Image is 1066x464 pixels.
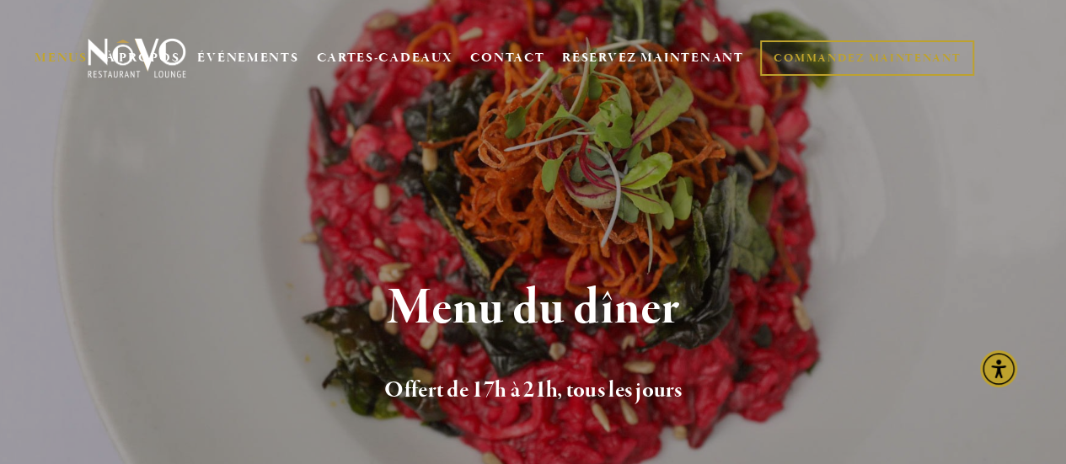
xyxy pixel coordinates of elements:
a: CONTACT [470,42,544,74]
font: CONTACT [470,50,544,67]
font: COMMANDEZ MAINTENANT [774,51,961,66]
a: MENUS [35,50,88,67]
font: Menu du dîner [388,276,679,340]
div: Menu d'accessibilité [980,350,1017,387]
font: CARTES-CADEAUX [316,50,453,67]
font: RÉSERVEZ MAINTENANT [562,50,743,67]
a: CARTES-CADEAUX [316,42,453,74]
a: COMMANDEZ MAINTENANT [760,40,974,76]
font: Offert de 17h à 21h, tous les jours [384,376,682,405]
a: ÉVÉNEMENTS [197,50,298,67]
a: À PROPOS [105,50,180,67]
a: RÉSERVEZ MAINTENANT [562,42,743,74]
